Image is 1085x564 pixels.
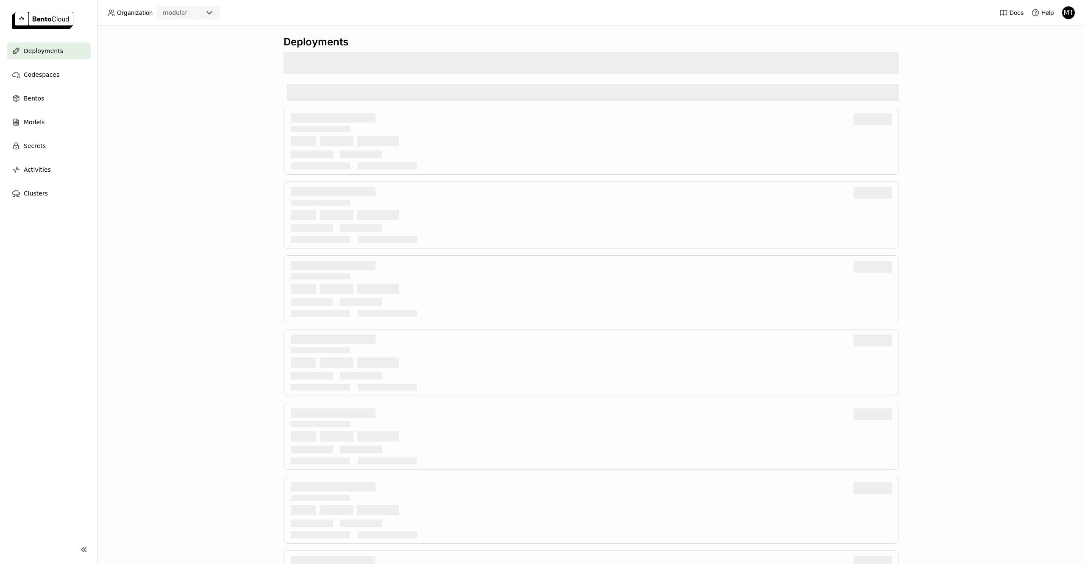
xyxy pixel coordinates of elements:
a: Codespaces [7,66,91,83]
div: Matt Terry [1062,6,1075,20]
a: Docs [999,8,1024,17]
a: Secrets [7,137,91,154]
span: Docs [1010,9,1024,17]
div: MT [1062,6,1075,19]
a: Models [7,114,91,131]
a: Deployments [7,42,91,59]
span: Codespaces [24,70,59,80]
a: Clusters [7,185,91,202]
a: Bentos [7,90,91,107]
span: Organization [117,9,153,17]
div: modular [163,8,187,17]
div: Help [1031,8,1054,17]
span: Deployments [24,46,63,56]
img: logo [12,12,73,29]
span: Help [1041,9,1054,17]
a: Activities [7,161,91,178]
span: Models [24,117,45,127]
input: Selected modular. [188,9,189,17]
div: Deployments [284,36,899,48]
span: Clusters [24,188,48,198]
span: Activities [24,165,51,175]
span: Secrets [24,141,46,151]
span: Bentos [24,93,44,103]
